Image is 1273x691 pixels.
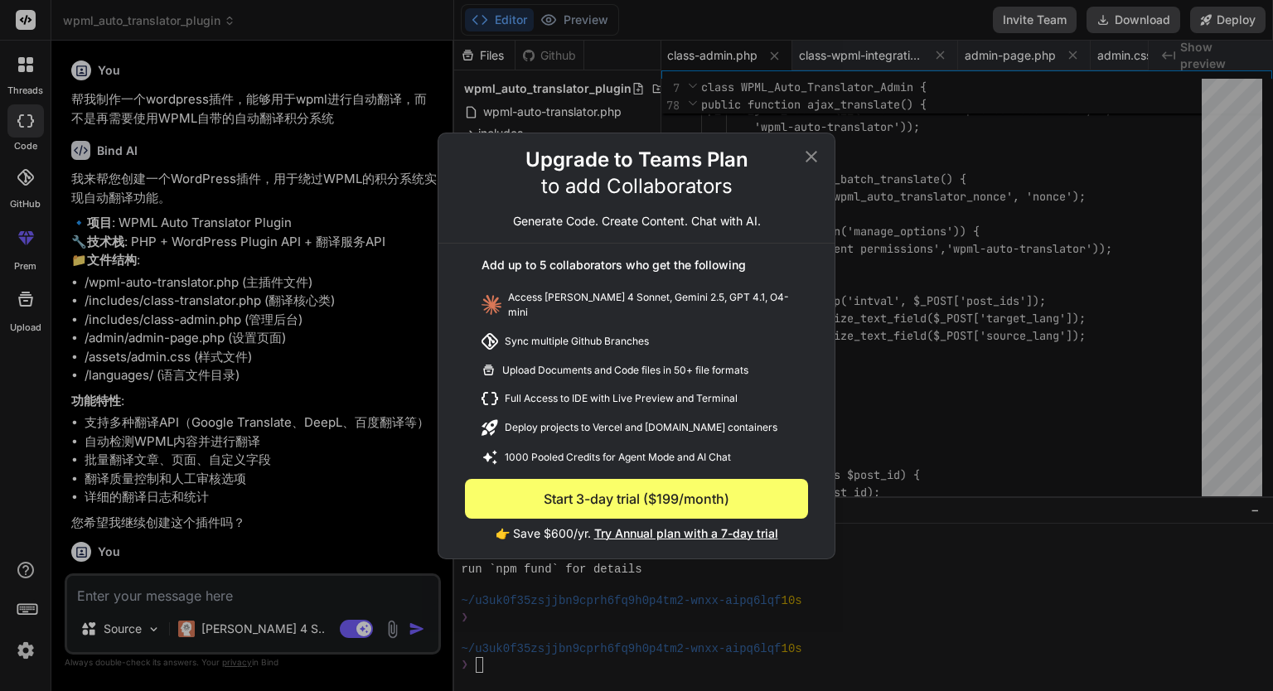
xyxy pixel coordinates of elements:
div: Sync multiple Github Branches [465,326,808,356]
button: Start 3-day trial ($199/month) [465,479,808,519]
p: 👉 Save $600/yr. [465,519,808,542]
p: Generate Code. Create Content. Chat with AI. [513,213,761,230]
div: Add up to 5 collaborators who get the following [465,257,808,283]
span: Try Annual plan with a 7-day trial [594,526,778,540]
h2: Upgrade to Teams Plan [525,147,748,173]
div: Full Access to IDE with Live Preview and Terminal [465,384,808,413]
div: Access [PERSON_NAME] 4 Sonnet, Gemini 2.5, GPT 4.1, O4-mini [465,283,808,326]
div: 1000 Pooled Credits for Agent Mode and AI Chat [465,442,808,472]
div: Deploy projects to Vercel and [DOMAIN_NAME] containers [465,413,808,442]
p: to add Collaborators [541,173,733,200]
div: Upload Documents and Code files in 50+ file formats [465,356,808,384]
